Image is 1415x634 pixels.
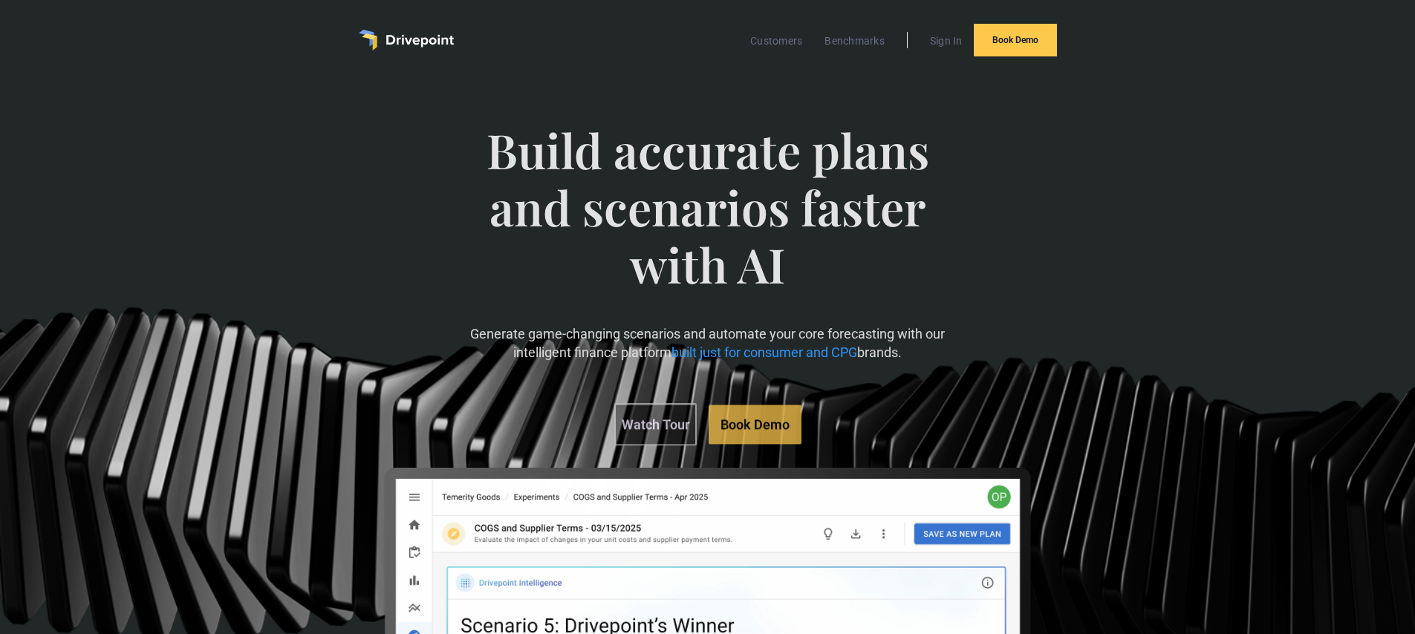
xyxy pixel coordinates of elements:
span: Build accurate plans and scenarios faster with AI [463,122,952,322]
a: Sign In [923,31,970,50]
a: home [359,30,454,50]
a: Book Demo [709,405,801,444]
a: Benchmarks [817,31,892,50]
a: Customers [743,31,810,50]
a: Book Demo [974,24,1057,56]
p: Generate game-changing scenarios and automate your core forecasting with our intelligent finance ... [463,324,952,362]
span: built just for consumer and CPG [671,345,857,361]
a: Watch Tour [614,403,697,445]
